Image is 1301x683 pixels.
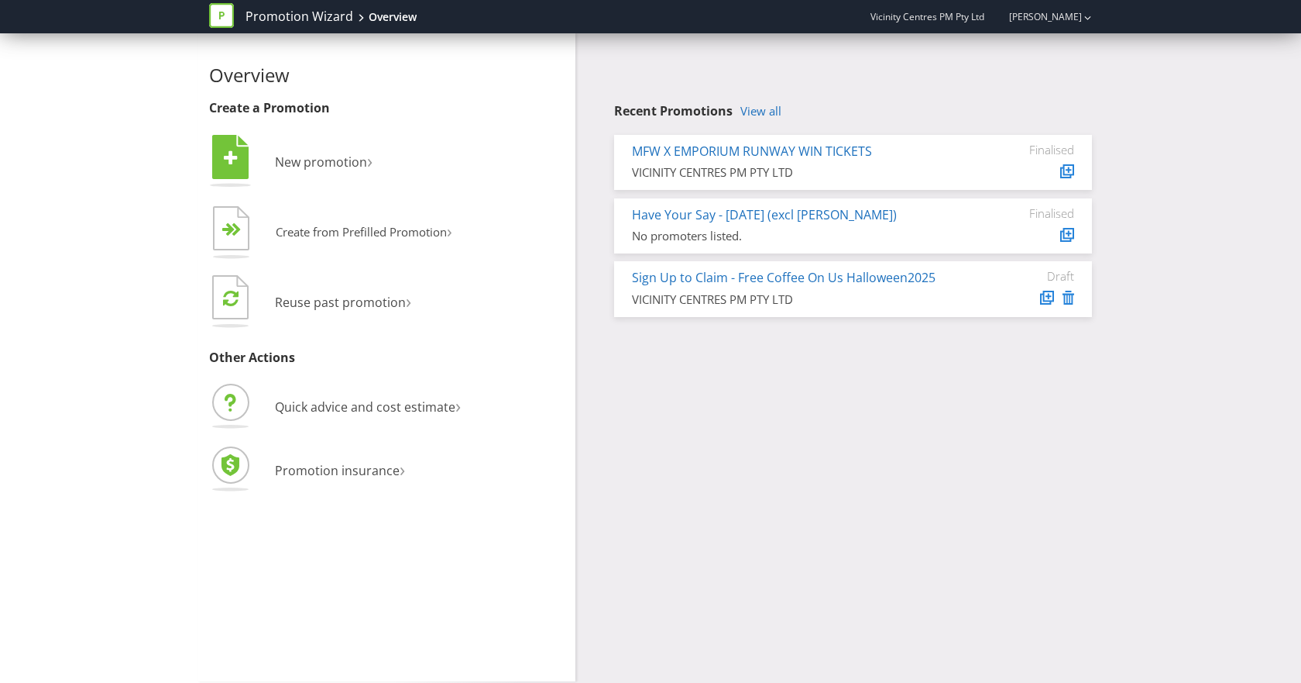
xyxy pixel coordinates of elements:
[632,269,935,286] a: Sign Up to Claim - Free Coffee On Us Halloween2025
[632,143,872,160] a: MFW X EMPORIUM RUNWAY WIN TICKETS
[275,154,367,171] span: New promotion
[209,351,564,365] h3: Other Actions
[276,224,447,240] span: Create from Prefilled Promotion
[981,269,1074,283] div: Draft
[447,219,452,243] span: ›
[232,222,242,237] tspan: 
[981,143,1074,157] div: Finalised
[870,10,984,23] span: Vicinity Centres PM Pty Ltd
[981,206,1074,220] div: Finalised
[614,102,733,119] span: Recent Promotions
[245,8,353,26] a: Promotion Wizard
[632,206,897,223] a: Have Your Say - [DATE] (excl [PERSON_NAME])
[275,294,406,311] span: Reuse past promotion
[275,462,400,479] span: Promotion insurance
[367,147,372,173] span: ›
[223,289,239,307] tspan: 
[209,102,564,116] h3: Create a Promotion
[369,9,417,25] div: Overview
[209,462,405,479] a: Promotion insurance›
[209,398,461,416] a: Quick advice and cost estimate›
[209,202,453,264] button: Create from Prefilled Promotion›
[455,392,461,418] span: ›
[406,288,411,313] span: ›
[994,10,1082,23] a: [PERSON_NAME]
[632,228,958,244] div: No promoters listed.
[209,65,564,85] h2: Overview
[275,398,455,416] span: Quick advice and cost estimate
[400,456,405,481] span: ›
[632,164,958,181] div: VICINITY CENTRES PM PTY LTD
[224,150,238,167] tspan: 
[632,291,958,308] div: VICINITY CENTRES PM PTY LTD
[740,105,781,118] a: View all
